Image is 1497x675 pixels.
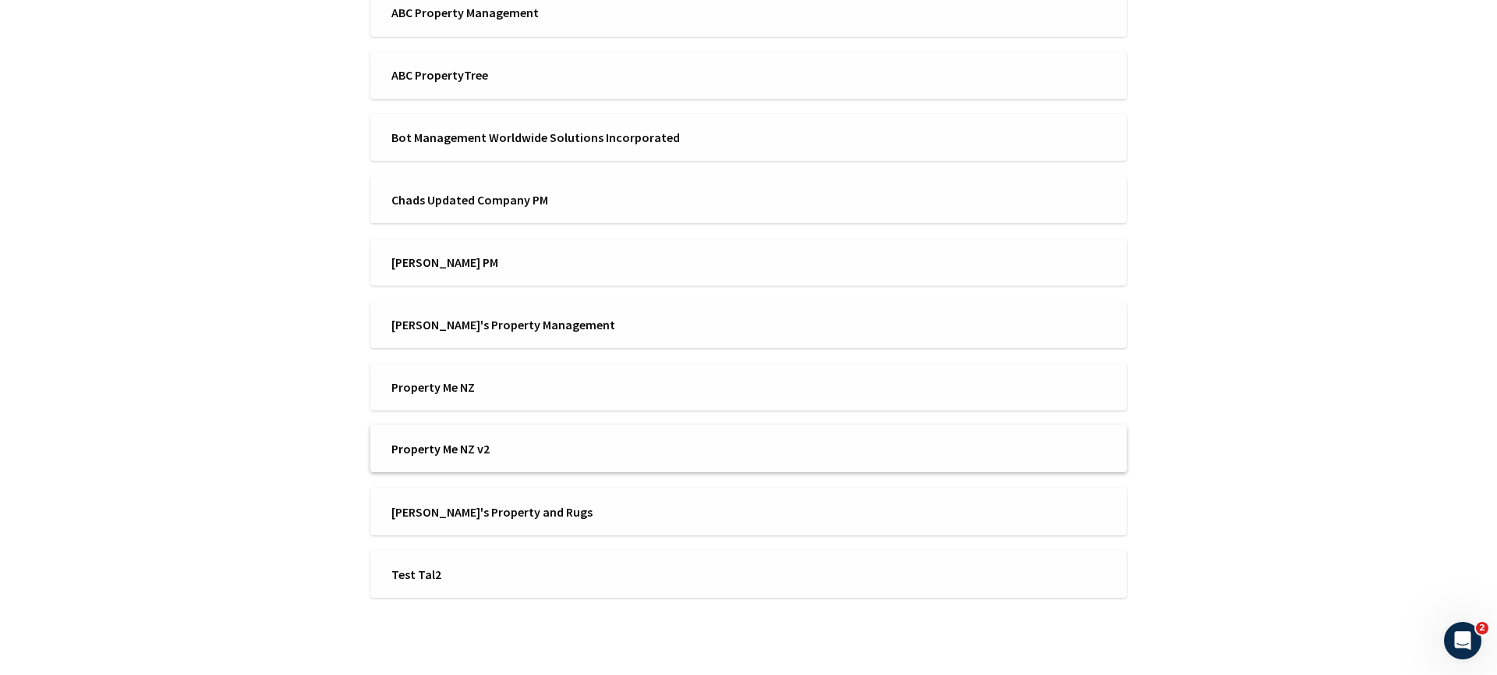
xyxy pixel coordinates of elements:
[391,129,738,146] span: Bot Management Worldwide Solutions Incorporated
[370,425,1127,473] a: Property Me NZ v2
[391,316,738,333] span: [PERSON_NAME]'s Property Management
[391,378,738,396] span: Property Me NZ
[391,440,738,457] span: Property Me NZ v2
[391,191,738,208] span: Chads Updated Company PM
[391,254,738,271] span: [PERSON_NAME] PM
[391,566,738,583] span: Test Tal2
[1444,622,1481,659] iframe: Intercom live chat
[370,301,1127,349] a: [PERSON_NAME]'s Property Management
[370,488,1127,535] a: [PERSON_NAME]'s Property and Rugs
[370,550,1127,598] a: Test Tal2
[391,503,738,520] span: [PERSON_NAME]'s Property and Rugs
[370,176,1127,224] a: Chads Updated Company PM
[370,52,1127,99] a: ABC PropertyTree
[391,66,738,83] span: ABC PropertyTree
[1476,622,1488,634] span: 2
[370,114,1127,162] a: Bot Management Worldwide Solutions Incorporated
[370,364,1127,411] a: Property Me NZ
[391,4,738,21] span: ABC Property Management
[370,239,1127,286] a: [PERSON_NAME] PM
